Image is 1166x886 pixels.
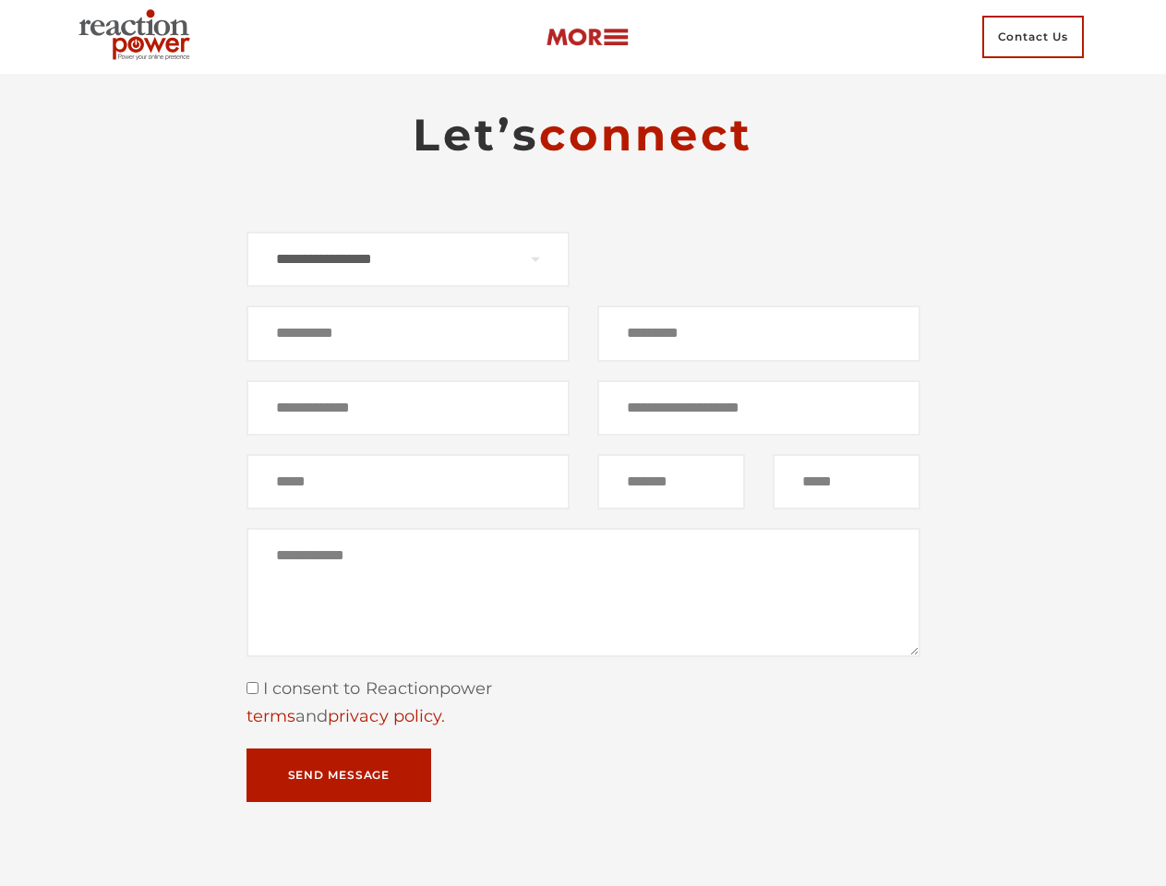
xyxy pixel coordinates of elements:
[246,232,920,803] form: Contact form
[71,4,205,70] img: Executive Branding | Personal Branding Agency
[246,748,432,802] button: Send Message
[246,703,920,731] div: and
[246,706,295,726] a: terms
[288,770,391,781] span: Send Message
[246,107,920,162] h2: Let’s
[258,678,493,699] span: I consent to Reactionpower
[539,108,753,162] span: connect
[328,706,445,726] a: privacy policy.
[982,16,1084,58] span: Contact Us
[546,27,629,48] img: more-btn.png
